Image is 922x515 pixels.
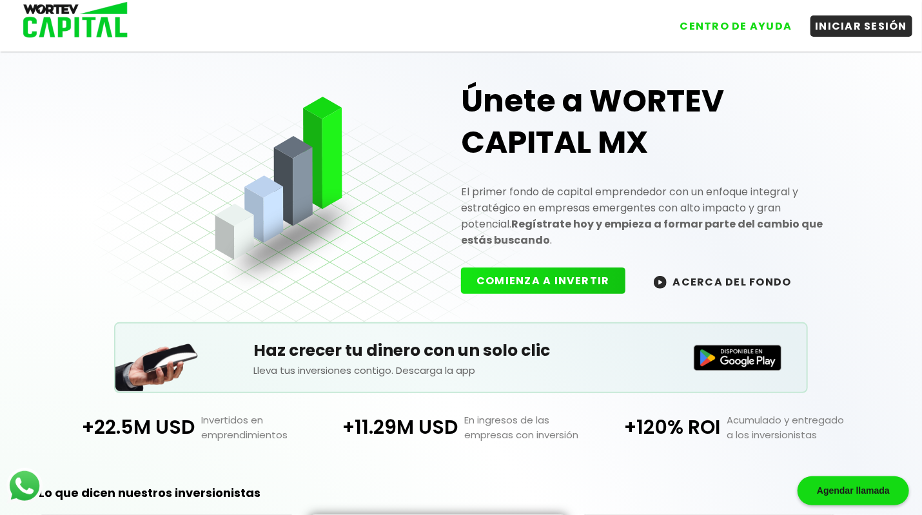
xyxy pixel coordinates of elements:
strong: Regístrate hoy y empieza a formar parte del cambio que estás buscando [461,217,823,248]
p: +22.5M USD [67,413,195,442]
h5: Haz crecer tu dinero con un solo clic [253,338,669,363]
p: Acumulado y entregado a los inversionistas [721,413,856,442]
a: INICIAR SESIÓN [798,6,913,37]
button: INICIAR SESIÓN [810,15,913,37]
img: Disponible en Google Play [694,345,781,371]
button: CENTRO DE AYUDA [675,15,798,37]
button: COMIENZA A INVERTIR [461,267,625,294]
div: Agendar llamada [798,476,909,505]
p: El primer fondo de capital emprendedor con un enfoque integral y estratégico en empresas emergent... [461,184,830,248]
p: +120% ROI [593,413,721,442]
p: Invertidos en emprendimientos [195,413,329,442]
img: wortev-capital-acerca-del-fondo [654,276,667,289]
button: ACERCA DEL FONDO [638,267,807,295]
img: logos_whatsapp-icon.242b2217.svg [6,468,43,504]
a: CENTRO DE AYUDA [662,6,798,37]
img: Teléfono [115,327,199,391]
a: COMIENZA A INVERTIR [461,273,638,288]
p: Lleva tus inversiones contigo. Descarga la app [253,363,669,378]
p: En ingresos de las empresas con inversión [458,413,593,442]
h1: Únete a WORTEV CAPITAL MX [461,81,830,163]
p: +11.29M USD [329,413,458,442]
